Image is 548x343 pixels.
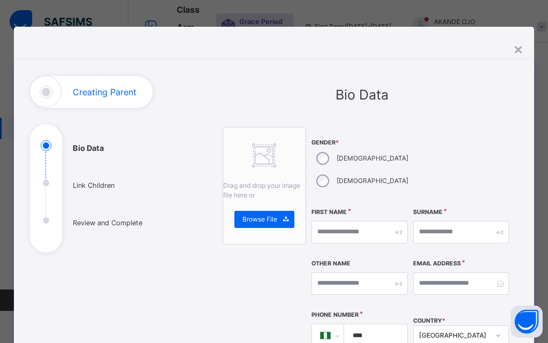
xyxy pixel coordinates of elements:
[419,331,489,340] div: [GEOGRAPHIC_DATA]
[413,260,461,268] label: Email Address
[413,208,443,217] label: Surname
[513,37,523,60] div: ×
[337,154,408,163] label: [DEMOGRAPHIC_DATA]
[413,317,445,324] span: COUNTRY
[311,208,347,217] label: First Name
[223,181,300,199] span: Drag and drop your image file here or
[223,127,307,245] div: Drag and drop your image file here orBrowse File
[336,87,389,103] span: Bio Data
[242,215,277,224] span: Browse File
[311,139,407,147] span: Gender
[311,260,351,268] label: Other Name
[337,176,408,186] label: [DEMOGRAPHIC_DATA]
[511,306,543,338] button: Open asap
[73,88,136,96] h1: Creating Parent
[311,311,359,319] label: Phone Number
